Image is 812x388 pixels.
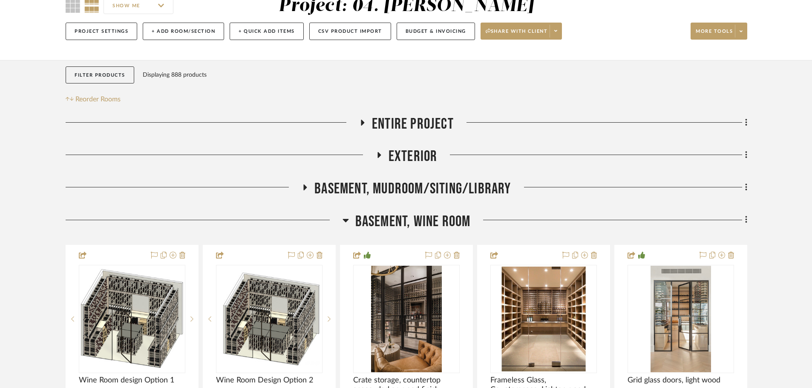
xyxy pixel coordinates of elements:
span: Entire Project [372,115,454,133]
div: Displaying 888 products [143,66,207,83]
button: CSV Product Import [309,23,391,40]
img: Wine Room design Option 1 [80,268,184,370]
span: Basement, Wine Room [355,213,471,231]
span: More tools [696,28,733,41]
span: Exterior [389,147,438,166]
span: Grid glass doors, light wood [628,376,720,385]
button: Share with client [481,23,562,40]
button: Filter Products [66,66,134,84]
img: Wine Room Design Option 2 [217,270,322,368]
button: + Add Room/Section [143,23,224,40]
img: Crate storage, countertop space, darker wood finish [371,266,442,372]
span: Basement, Mudroom/Siting/Library [314,180,511,198]
img: Grid glass doors, light wood [651,266,711,372]
span: Share with client [486,28,548,41]
button: + Quick Add Items [230,23,304,40]
span: Wine Room design Option 1 [79,376,174,385]
button: Project Settings [66,23,137,40]
span: Reorder Rooms [75,94,121,104]
img: Frameless Glass, Counterspace, Lighter wood [491,267,596,371]
button: Reorder Rooms [66,94,121,104]
button: More tools [691,23,747,40]
button: Budget & Invoicing [397,23,475,40]
span: Wine Room Design Option 2 [216,376,313,385]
